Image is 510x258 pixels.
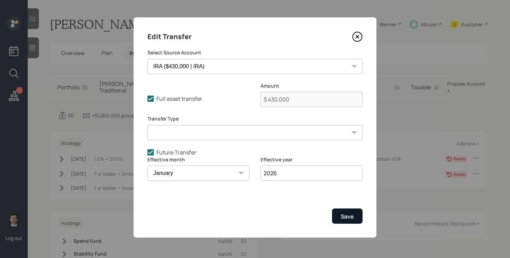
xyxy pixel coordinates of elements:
label: Select Source Account [147,49,363,56]
label: Future Transfer [147,149,363,156]
button: Save [332,208,363,223]
label: Effective month [147,156,249,163]
div: Save [341,213,354,220]
label: Effective year [261,156,363,163]
label: Amount [261,82,363,89]
label: Transfer Type [147,115,363,122]
label: Full asset transfer [147,95,249,103]
h4: Edit Transfer [147,31,192,42]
